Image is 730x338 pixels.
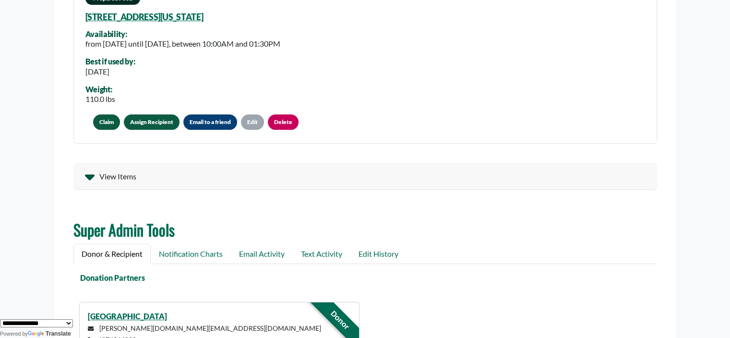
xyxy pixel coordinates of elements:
[85,93,115,105] div: 110.0 lbs
[268,114,299,130] a: Delete
[183,114,237,130] button: Email to a friend
[241,114,264,130] a: Edit
[85,57,135,66] div: Best if used by:
[85,66,135,77] div: [DATE]
[350,244,407,264] a: Edit History
[85,85,115,94] div: Weight:
[151,244,231,264] a: Notification Charts
[85,12,203,22] a: [STREET_ADDRESS][US_STATE]
[93,114,120,130] button: Claim
[68,272,651,284] div: Donation Partners
[99,171,136,182] span: View Items
[88,312,167,321] a: [GEOGRAPHIC_DATA]
[85,38,280,50] div: from [DATE] until [DATE], between 10:00AM and 01:30PM
[73,221,657,239] h2: Super Admin Tools
[28,331,46,338] img: Google Translate
[293,244,350,264] a: Text Activity
[85,30,280,38] div: Availability:
[28,330,71,337] a: Translate
[231,244,293,264] a: Email Activity
[124,114,180,130] a: Assign Recipient
[73,244,151,264] a: Donor & Recipient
